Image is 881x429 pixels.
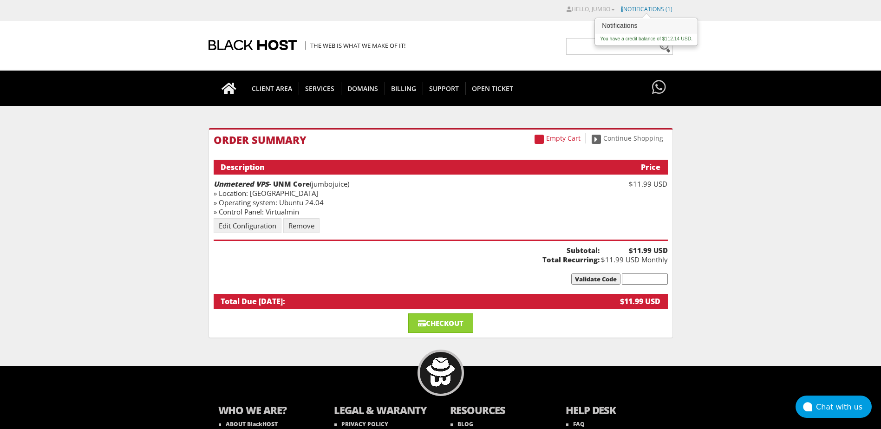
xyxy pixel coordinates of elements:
[621,5,672,13] a: Notifications (1)
[566,420,585,428] a: FAQ
[214,246,600,255] b: Subtotal:
[816,403,872,411] div: Chat with us
[423,82,466,95] span: Support
[221,162,595,172] div: Description
[219,420,278,428] a: ABOUT BlackHOST
[595,33,697,45] div: You have a credit balance of $112.14 USD.
[305,41,405,50] span: The Web is what we make of it!
[594,296,660,306] div: $11.99 USD
[423,71,466,106] a: Support
[214,134,668,145] h1: Order Summary
[566,403,663,419] b: HELP DESK
[245,71,299,106] a: CLIENT AREA
[299,71,341,106] a: SERVICES
[212,71,246,106] a: Go to homepage
[450,420,473,428] a: BLOG
[214,218,281,233] a: Edit Configuration
[341,82,385,95] span: Domains
[600,246,668,255] b: $11.99 USD
[426,357,455,387] img: BlackHOST mascont, Blacky.
[214,179,600,216] div: (jumbojuice) » Location: [GEOGRAPHIC_DATA] » Operating system: Ubuntu 24.04 » Control Panel: Virt...
[385,71,423,106] a: Billing
[587,133,668,143] a: Continue Shopping
[385,82,423,95] span: Billing
[566,38,673,55] input: Need help?
[334,420,388,428] a: PRIVACY POLICY
[796,396,872,418] button: Chat with us
[218,403,316,419] b: WHO WE ARE?
[341,71,385,106] a: Domains
[600,179,668,188] div: $11.99 USD
[214,179,269,188] em: Unmetered VPS
[571,273,620,285] input: Validate Code
[214,255,600,264] b: Total Recurring:
[450,403,548,419] b: RESOURCES
[530,133,586,143] a: Empty Cart
[594,162,660,172] div: Price
[408,313,473,333] a: Checkout
[283,218,320,233] a: Remove
[465,82,520,95] span: Open Ticket
[465,71,520,106] a: Open Ticket
[245,82,299,95] span: CLIENT AREA
[334,403,431,419] b: LEGAL & WARANTY
[299,82,341,95] span: SERVICES
[650,71,668,105] a: Have questions?
[221,296,595,306] div: Total Due [DATE]:
[567,5,615,13] a: Hello, Jumbo
[600,246,668,264] div: $11.99 USD Monthly
[214,179,310,188] strong: - UNM Core
[595,19,697,33] h3: Notifications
